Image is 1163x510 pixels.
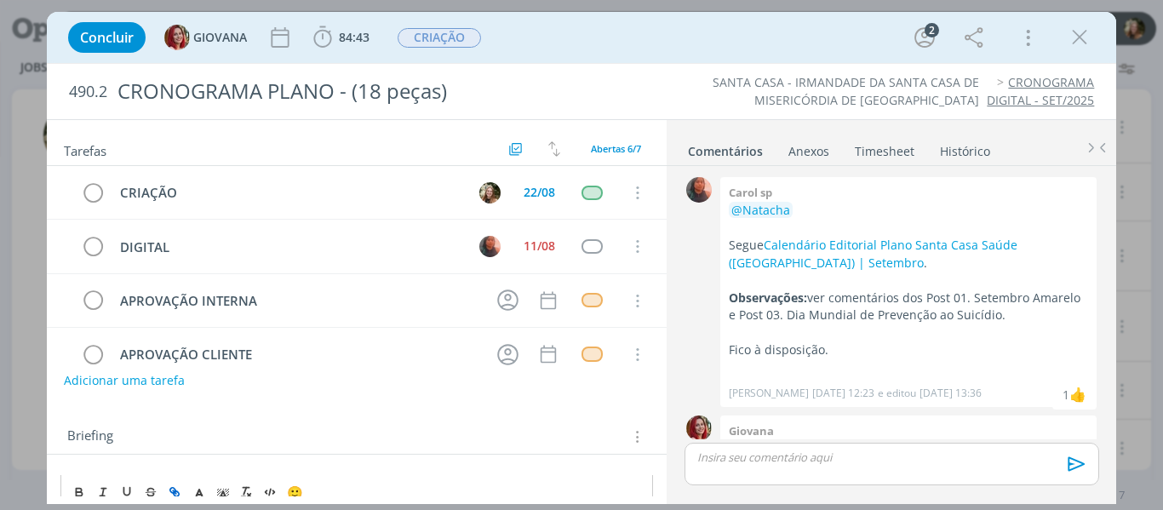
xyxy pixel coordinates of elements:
[283,482,307,502] button: 🙂
[187,482,211,502] span: Cor do Texto
[113,344,482,365] div: APROVAÇÃO CLIENTE
[113,290,482,312] div: APROVAÇÃO INTERNA
[479,182,501,203] img: L
[925,23,939,37] div: 2
[67,426,113,448] span: Briefing
[729,289,807,306] strong: Observações:
[920,386,982,401] span: [DATE] 13:36
[729,289,1088,324] p: ver comentários dos Post 01. Setembro Amarelo e Post 03. Dia Mundial de Prevenção ao Suicídio.
[477,180,502,205] button: L
[309,24,374,51] button: 84:43
[591,142,641,155] span: Abertas 6/7
[47,12,1117,504] div: dialog
[164,25,247,50] button: GGIOVANA
[80,31,134,44] span: Concluir
[687,135,764,160] a: Comentários
[69,83,107,101] span: 490.2
[713,74,979,107] a: SANTA CASA - IRMANDADE DA SANTA CASA DE MISERICÓRDIA DE [GEOGRAPHIC_DATA]
[524,186,555,198] div: 22/08
[812,386,874,401] span: [DATE] 12:23
[113,237,464,258] div: DIGITAL
[729,237,1088,272] p: Segue .
[729,341,1088,358] p: Fico à disposição.
[987,74,1094,107] a: CRONOGRAMA DIGITAL - SET/2025
[729,386,809,401] p: [PERSON_NAME]
[911,24,938,51] button: 2
[397,27,482,49] button: CRIAÇÃO
[211,482,235,502] span: Cor de Fundo
[113,182,464,203] div: CRIAÇÃO
[686,177,712,203] img: C
[788,143,829,160] div: Anexos
[731,202,790,218] span: @Natacha
[729,185,772,200] b: Carol sp
[398,28,481,48] span: CRIAÇÃO
[193,32,247,43] span: GIOVANA
[854,135,915,160] a: Timesheet
[477,233,502,259] button: C
[939,135,991,160] a: Histórico
[729,423,774,438] b: Giovana
[524,240,555,252] div: 11/08
[729,237,1017,270] a: Calendário Editorial Plano Santa Casa Saúde ([GEOGRAPHIC_DATA]) | Setembro
[479,236,501,257] img: C
[1069,384,1086,404] div: Natacha
[287,484,303,501] span: 🙂
[339,29,370,45] span: 84:43
[164,25,190,50] img: G
[63,365,186,396] button: Adicionar uma tarefa
[111,71,660,112] div: CRONOGRAMA PLANO - (18 peças)
[64,139,106,159] span: Tarefas
[878,386,916,401] span: e editou
[686,415,712,441] img: G
[548,141,560,157] img: arrow-down-up.svg
[1063,386,1069,404] div: 1
[68,22,146,53] button: Concluir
